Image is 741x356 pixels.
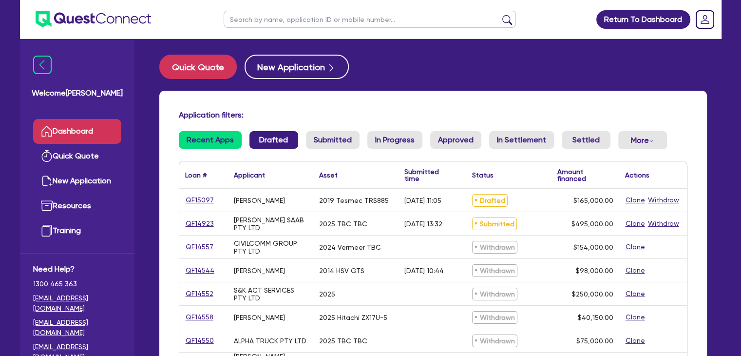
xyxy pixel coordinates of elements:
img: quick-quote [41,150,53,162]
a: QF14558 [185,312,214,323]
img: training [41,225,53,237]
a: Quick Quote [159,55,245,79]
div: [DATE] 13:32 [404,220,442,228]
a: QF14557 [185,241,214,253]
a: Approved [430,131,481,149]
a: QF15097 [185,195,214,206]
div: [DATE] 10:44 [404,267,444,275]
img: new-application [41,175,53,187]
button: Clone [625,288,646,299]
div: [PERSON_NAME] [234,314,285,321]
a: Settled [562,131,610,149]
div: 2025 TBC TBC [319,337,367,345]
button: Clone [625,241,646,253]
span: Withdrawn [472,241,517,254]
img: icon-menu-close [33,56,52,74]
button: Clone [625,265,646,276]
div: S&K ACT SERVICES PTY LTD [234,286,307,302]
a: Training [33,218,121,243]
a: [EMAIL_ADDRESS][DOMAIN_NAME] [33,293,121,314]
a: Quick Quote [33,144,121,169]
div: 2024 Vermeer TBC [319,243,381,251]
button: New Application [245,55,349,79]
span: $165,000.00 [573,197,613,204]
div: Amount financed [557,168,613,182]
div: 2025 Hitachi ZX17U-5 [319,314,387,321]
span: Withdrawn [472,311,517,324]
span: $75,000.00 [576,337,613,345]
a: QF14550 [185,335,214,346]
button: Clone [625,218,646,229]
span: Submitted [472,218,517,230]
span: Withdrawn [472,264,517,277]
div: [PERSON_NAME] [234,267,285,275]
div: 2014 HSV GTS [319,267,364,275]
a: New Application [33,169,121,194]
span: $40,150.00 [578,314,613,321]
a: Submitted [306,131,360,149]
button: Withdraw [647,218,680,229]
a: QF14552 [185,288,214,299]
button: Withdraw [647,195,680,206]
a: Resources [33,194,121,218]
div: Applicant [234,172,265,178]
a: In Progress [367,131,422,149]
div: 2019 Tesmec TRS885 [319,197,389,204]
span: $154,000.00 [573,243,613,251]
img: resources [41,200,53,212]
a: Return To Dashboard [596,10,690,29]
h4: Application filters: [179,110,687,119]
div: [DATE] 11:05 [404,197,441,204]
a: Drafted [249,131,298,149]
span: Withdrawn [472,335,517,347]
a: Recent Apps [179,131,242,149]
div: 2025 TBC TBC [319,220,367,228]
a: QF14544 [185,265,215,276]
div: Status [472,172,494,178]
div: 2025 [319,290,335,298]
button: Clone [625,335,646,346]
div: Actions [625,172,649,178]
div: [PERSON_NAME] [234,197,285,204]
button: Quick Quote [159,55,237,79]
a: Dashboard [33,119,121,144]
span: Welcome [PERSON_NAME] [32,87,123,99]
button: Clone [625,195,646,206]
div: Submitted time [404,168,452,182]
div: Loan # [185,172,207,178]
div: [PERSON_NAME] SAAB PTY LTD [234,216,307,232]
a: In Settlement [489,131,554,149]
div: Asset [319,172,338,178]
button: Clone [625,312,646,323]
a: Dropdown toggle [692,7,718,32]
button: Dropdown toggle [618,131,667,149]
span: Drafted [472,194,508,207]
img: quest-connect-logo-blue [36,11,151,27]
a: [EMAIL_ADDRESS][DOMAIN_NAME] [33,317,121,338]
div: ALPHA TRUCK PTY LTD [234,337,306,345]
span: $250,000.00 [572,290,613,298]
div: CIVILCOMM GROUP PTY LTD [234,239,307,255]
input: Search by name, application ID or mobile number... [224,11,516,28]
span: Withdrawn [472,288,517,300]
span: $98,000.00 [576,267,613,275]
a: QF14923 [185,218,214,229]
span: 1300 465 363 [33,279,121,289]
span: $495,000.00 [571,220,613,228]
span: Need Help? [33,263,121,275]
